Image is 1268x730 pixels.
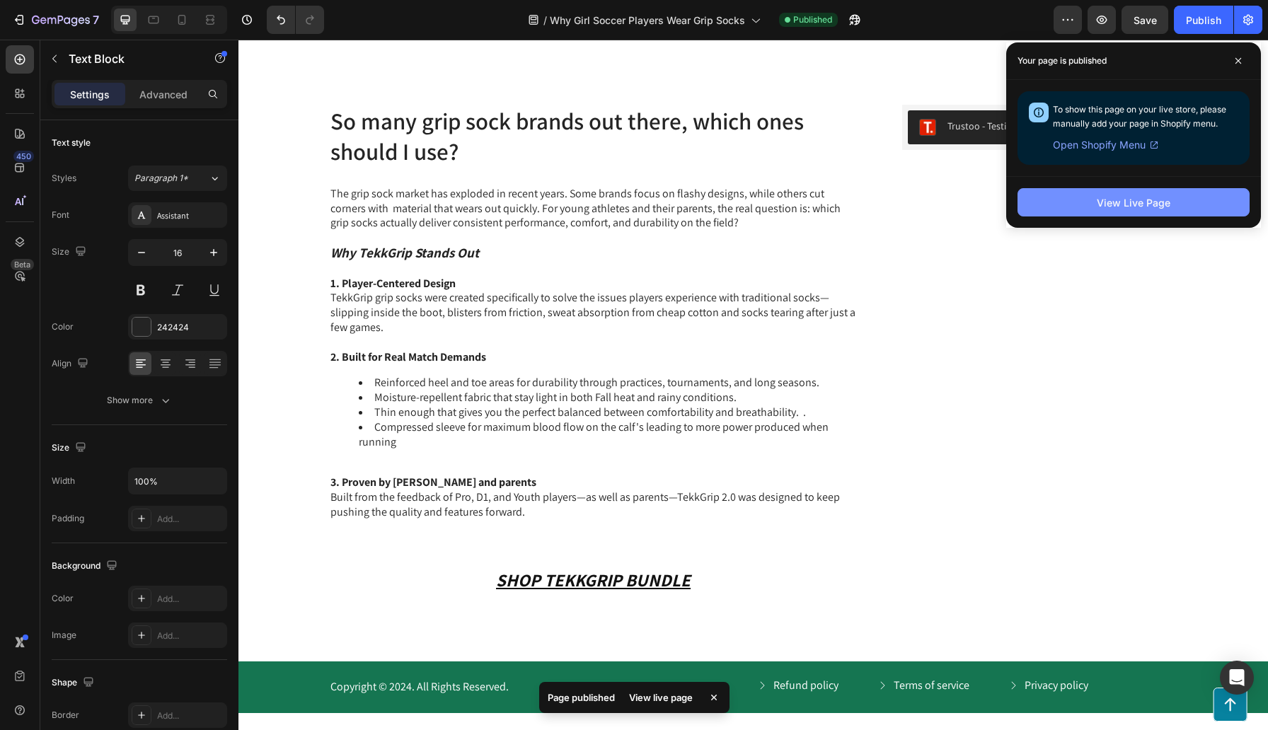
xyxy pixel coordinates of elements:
div: Background [52,557,120,576]
p: Text Block [69,50,189,67]
div: Open Intercom Messenger [1220,661,1254,695]
a: Privacy policy [769,639,867,654]
iframe: Design area [238,40,1268,730]
div: Color [52,320,74,333]
div: Border [52,709,79,722]
div: Width [52,475,75,487]
div: Assistant [157,209,224,222]
p: Copyright © 2024. All Rights Reserved. [92,640,511,655]
div: Font [52,209,69,221]
button: Show more [52,388,227,413]
span: Open Shopify Menu [1053,137,1146,153]
div: 450 [13,151,34,162]
div: Size [52,243,89,262]
p: Privacy policy [786,639,850,654]
div: Publish [1186,13,1221,28]
div: Align [52,354,91,373]
div: Shape [52,673,97,693]
button: Paragraph 1* [128,166,227,191]
div: Image [52,629,76,642]
div: Undo/Redo [267,6,324,34]
button: View Live Page [1018,188,1250,216]
a: Terms of service [638,639,748,654]
div: Text style [52,137,91,149]
div: View Live Page [1097,195,1170,210]
div: Padding [52,512,84,525]
div: 242424 [157,321,224,334]
button: Trustoo - Testimonials [669,71,813,105]
p: Refund policy [535,639,600,654]
span: To show this page on your live store, please manually add your page in Shopify menu. [1053,104,1226,129]
p: Page published [548,690,615,705]
a: Refund policy [518,639,617,654]
span: / [543,13,547,28]
button: Save [1122,6,1168,34]
span: Paragraph 1* [134,172,188,185]
div: Add... [157,709,224,722]
input: Auto [129,468,226,494]
span: Published [793,13,832,26]
img: Trustoo.png [681,79,698,96]
div: Add... [157,630,224,642]
div: View live page [621,688,701,707]
span: Why Girl Soccer Players Wear Grip Socks [550,13,745,28]
div: Size [52,439,89,458]
p: Terms of service [655,639,731,654]
div: Trustoo - Testimonials [709,79,802,94]
p: 7 [93,11,99,28]
div: Beta [11,259,34,270]
div: Styles [52,172,76,185]
p: Your page is published [1018,54,1107,68]
a: SHOP TEKKGRIP BUNDLE [258,528,452,552]
span: Save [1134,14,1157,26]
p: Advanced [139,87,188,102]
div: Add... [157,513,224,526]
div: Add... [157,593,224,606]
button: Publish [1174,6,1233,34]
div: Show more [107,393,173,407]
p: Settings [70,87,110,102]
button: 7 [6,6,105,34]
div: Color [52,592,74,605]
